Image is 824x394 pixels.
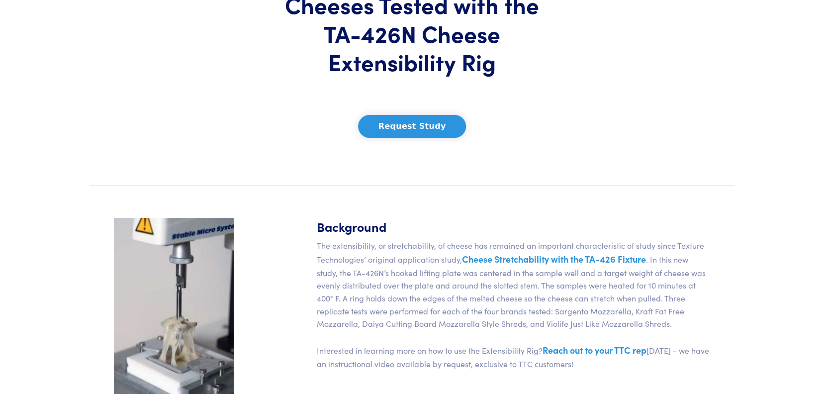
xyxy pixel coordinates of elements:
p: The extensibility, or stretchability, of cheese has remained an important characteristic of study... [317,239,711,371]
a: Reach out to your TTC rep [543,344,646,356]
h5: Background [317,218,711,235]
a: Cheese Stretchability with the TA-426 Fixture [462,253,646,265]
button: Request Study [358,115,466,138]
